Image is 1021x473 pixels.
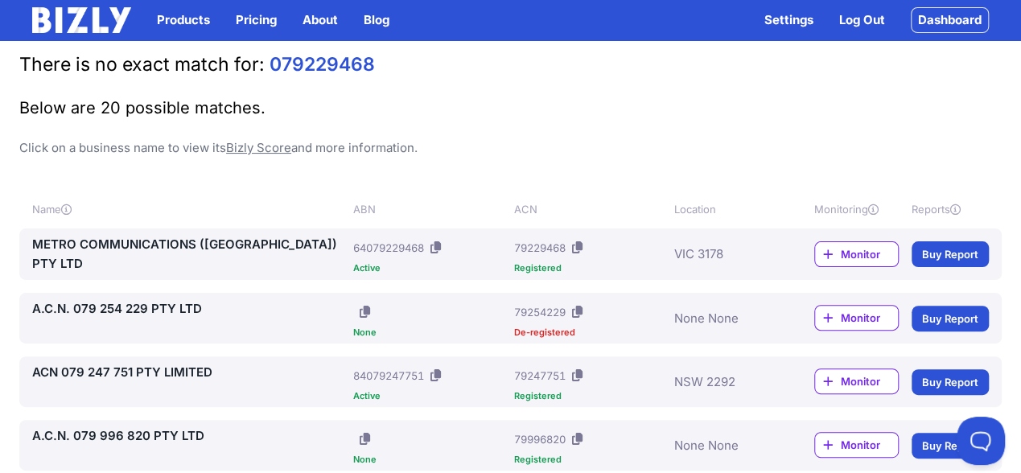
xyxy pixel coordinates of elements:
[32,426,347,446] a: A.C.N. 079 996 820 PTY LTD
[839,10,885,30] a: Log Out
[814,201,899,217] div: Monitoring
[157,10,210,30] button: Products
[236,10,277,30] a: Pricing
[674,363,788,401] div: NSW 2292
[19,53,265,76] span: There is no exact match for:
[814,305,899,331] a: Monitor
[32,201,347,217] div: Name
[764,10,813,30] a: Settings
[353,201,508,217] div: ABN
[19,98,266,117] span: Below are 20 possible matches.
[674,201,788,217] div: Location
[353,240,424,256] div: 64079229468
[912,201,989,217] div: Reports
[514,328,669,337] div: De-registered
[364,10,389,30] a: Blog
[674,235,788,274] div: VIC 3178
[912,241,989,267] a: Buy Report
[353,328,508,337] div: None
[674,426,788,464] div: None None
[841,373,898,389] span: Monitor
[226,140,291,155] a: Bizly Score
[912,306,989,331] a: Buy Report
[814,241,899,267] a: Monitor
[841,437,898,453] span: Monitor
[514,455,669,464] div: Registered
[514,201,669,217] div: ACN
[911,7,989,33] a: Dashboard
[32,363,347,382] a: ACN 079 247 751 PTY LIMITED
[514,304,566,320] div: 79254229
[841,310,898,326] span: Monitor
[270,53,375,76] span: 079229468
[32,235,347,274] a: METRO COMMUNICATIONS ([GEOGRAPHIC_DATA]) PTY LTD
[514,240,566,256] div: 79229468
[32,299,347,319] a: A.C.N. 079 254 229 PTY LTD
[353,392,508,401] div: Active
[957,417,1005,465] iframe: Toggle Customer Support
[514,264,669,273] div: Registered
[912,369,989,395] a: Buy Report
[912,433,989,459] a: Buy Report
[814,368,899,394] a: Monitor
[514,431,566,447] div: 79996820
[814,432,899,458] a: Monitor
[841,246,898,262] span: Monitor
[674,299,788,337] div: None None
[514,368,566,384] div: 79247751
[19,138,1002,158] p: Click on a business name to view its and more information.
[514,392,669,401] div: Registered
[303,10,338,30] a: About
[353,455,508,464] div: None
[353,264,508,273] div: Active
[353,368,424,384] div: 84079247751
